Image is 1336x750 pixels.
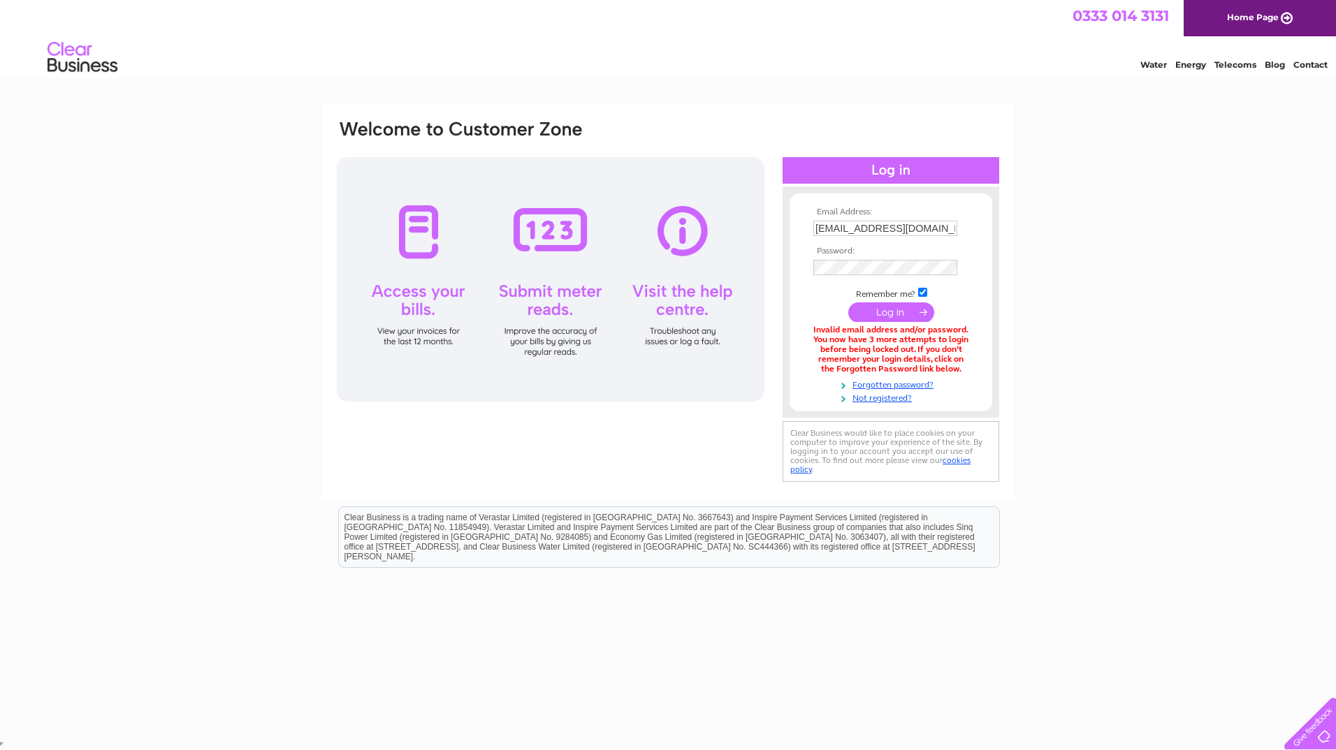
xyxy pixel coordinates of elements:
[47,36,118,79] img: logo.png
[810,286,972,300] td: Remember me?
[813,325,968,374] div: Invalid email address and/or password. You now have 3 more attempts to login before being locked ...
[1175,59,1206,70] a: Energy
[813,390,972,404] a: Not registered?
[1214,59,1256,70] a: Telecoms
[1293,59,1328,70] a: Contact
[810,247,972,256] th: Password:
[339,8,999,68] div: Clear Business is a trading name of Verastar Limited (registered in [GEOGRAPHIC_DATA] No. 3667643...
[1140,59,1167,70] a: Water
[813,377,972,390] a: Forgotten password?
[810,207,972,217] th: Email Address:
[783,421,999,482] div: Clear Business would like to place cookies on your computer to improve your experience of the sit...
[790,455,971,474] a: cookies policy
[848,302,934,322] input: Submit
[1265,59,1285,70] a: Blog
[1073,7,1169,24] a: 0333 014 3131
